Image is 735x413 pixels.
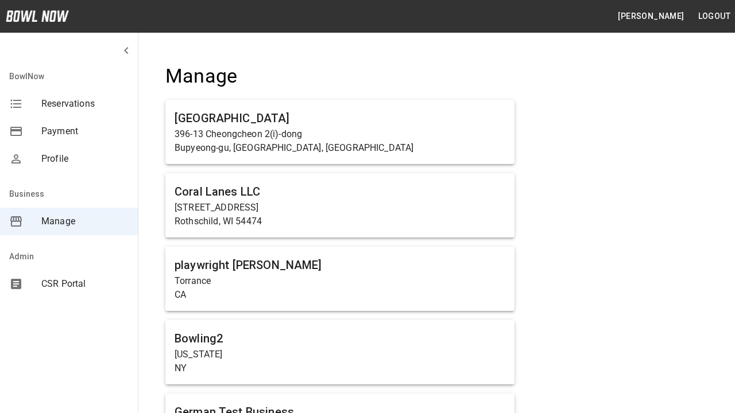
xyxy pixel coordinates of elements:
img: logo [6,10,69,22]
p: CA [175,288,505,302]
p: [STREET_ADDRESS] [175,201,505,215]
p: 396-13 Cheongcheon 2(i)-dong [175,127,505,141]
span: Profile [41,152,129,166]
button: Logout [694,6,735,27]
h6: playwright [PERSON_NAME] [175,256,505,274]
p: [US_STATE] [175,348,505,361]
span: Payment [41,124,129,138]
p: NY [175,361,505,375]
p: Torrance [175,274,505,288]
h6: Coral Lanes LLC [175,182,505,201]
p: Bupyeong-gu, [GEOGRAPHIC_DATA], [GEOGRAPHIC_DATA] [175,141,505,155]
span: CSR Portal [41,277,129,291]
span: Reservations [41,97,129,111]
button: [PERSON_NAME] [613,6,688,27]
h6: Bowling2 [175,329,505,348]
h4: Manage [165,64,514,88]
span: Manage [41,215,129,228]
p: Rothschild, WI 54474 [175,215,505,228]
h6: [GEOGRAPHIC_DATA] [175,109,505,127]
